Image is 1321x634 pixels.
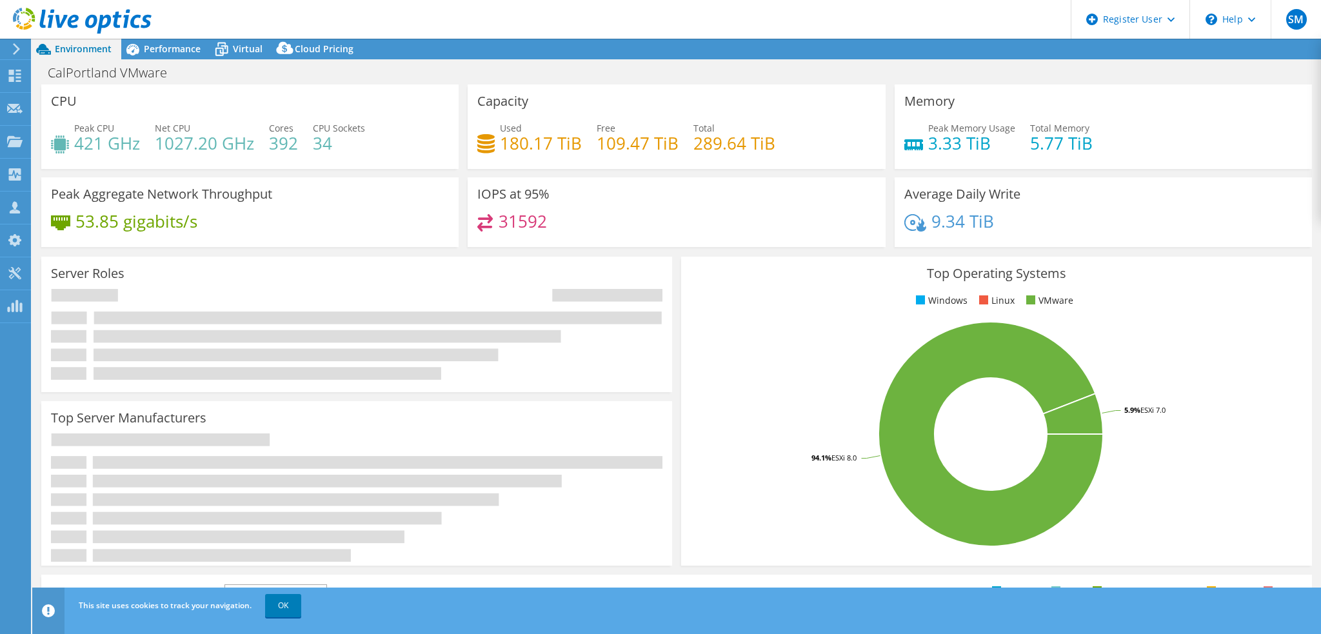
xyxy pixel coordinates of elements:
[931,214,994,228] h4: 9.34 TiB
[225,585,326,600] span: IOPS
[144,43,201,55] span: Performance
[904,94,955,108] h3: Memory
[928,136,1015,150] h4: 3.33 TiB
[1206,14,1217,25] svg: \n
[913,293,968,308] li: Windows
[269,136,298,150] h4: 392
[155,136,254,150] h4: 1027.20 GHz
[265,594,301,617] a: OK
[500,122,522,134] span: Used
[1023,293,1073,308] li: VMware
[693,136,775,150] h4: 289.64 TiB
[55,43,112,55] span: Environment
[1048,584,1081,599] li: CPU
[51,411,206,425] h3: Top Server Manufacturers
[693,122,715,134] span: Total
[313,122,365,134] span: CPU Sockets
[1030,122,1089,134] span: Total Memory
[313,136,365,150] h4: 34
[1030,136,1093,150] h4: 5.77 TiB
[51,94,77,108] h3: CPU
[1124,405,1140,415] tspan: 5.9%
[51,187,272,201] h3: Peak Aggregate Network Throughput
[295,43,353,55] span: Cloud Pricing
[155,122,190,134] span: Net CPU
[597,136,679,150] h4: 109.47 TiB
[51,266,124,281] h3: Server Roles
[75,214,197,228] h4: 53.85 gigabits/s
[1089,584,1195,599] li: Network Throughput
[233,43,263,55] span: Virtual
[904,187,1020,201] h3: Average Daily Write
[477,94,528,108] h3: Capacity
[989,584,1040,599] li: Memory
[1286,9,1307,30] span: SM
[499,214,547,228] h4: 31592
[477,187,550,201] h3: IOPS at 95%
[928,122,1015,134] span: Peak Memory Usage
[74,122,114,134] span: Peak CPU
[1140,405,1166,415] tspan: ESXi 7.0
[831,453,857,462] tspan: ESXi 8.0
[79,600,252,611] span: This site uses cookies to track your navigation.
[811,453,831,462] tspan: 94.1%
[691,266,1302,281] h3: Top Operating Systems
[1204,584,1252,599] li: Latency
[500,136,582,150] h4: 180.17 TiB
[42,66,187,80] h1: CalPortland VMware
[74,136,140,150] h4: 421 GHz
[597,122,615,134] span: Free
[976,293,1015,308] li: Linux
[269,122,293,134] span: Cores
[1260,584,1296,599] li: IOPS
